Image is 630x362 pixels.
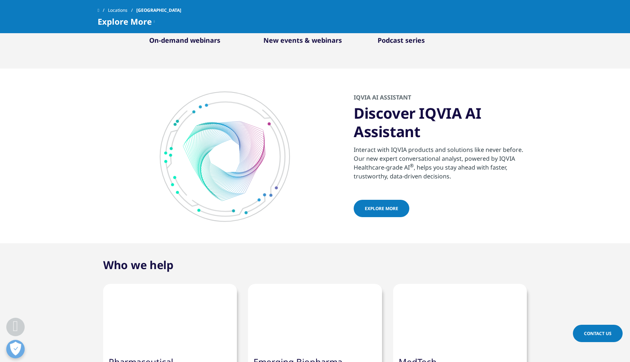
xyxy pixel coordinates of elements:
[6,340,25,358] button: Open Preferences
[573,325,623,342] a: Contact Us
[584,330,612,337] span: Contact Us
[108,4,136,17] a: Locations
[103,258,174,272] h2: Who we help
[354,93,532,104] h2: IQVIA AI Assistant
[354,104,532,141] h3: Discover IQVIA AI Assistant
[365,205,398,212] span: Explore more
[263,36,342,45] a: New events & webinars
[410,162,414,169] sup: ®
[354,200,409,217] a: Explore more
[378,36,425,45] a: Podcast series
[98,17,152,26] span: Explore More
[136,4,181,17] span: [GEOGRAPHIC_DATA]
[149,36,220,45] a: On-demand webinars
[354,145,532,185] p: Interact with IQVIA products and solutions like never before. Our new expert conversational analy...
